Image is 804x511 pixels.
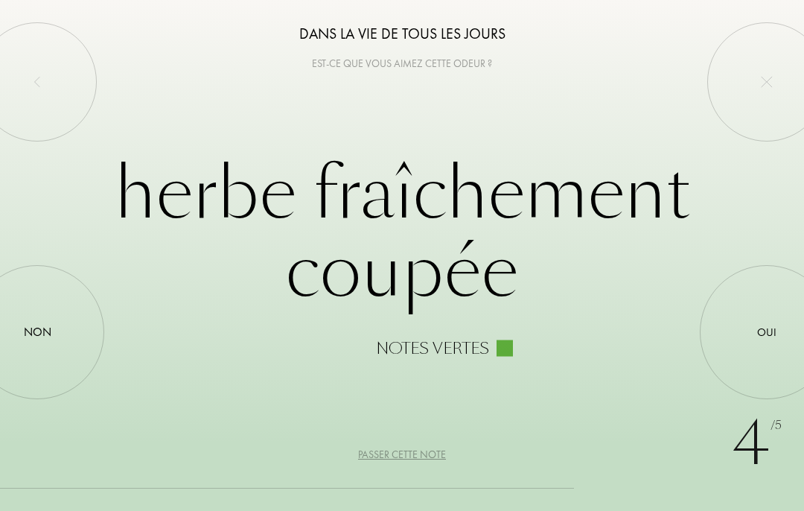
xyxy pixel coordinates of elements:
img: quit_onboard.svg [761,76,773,88]
div: Non [24,323,51,341]
div: Passer cette note [358,447,446,463]
div: Notes vertes [376,340,489,357]
div: Oui [757,324,776,341]
div: 4 [732,399,782,489]
img: left_onboard.svg [31,76,43,88]
div: Herbe fraîchement coupée [80,155,724,357]
span: /5 [770,417,782,434]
